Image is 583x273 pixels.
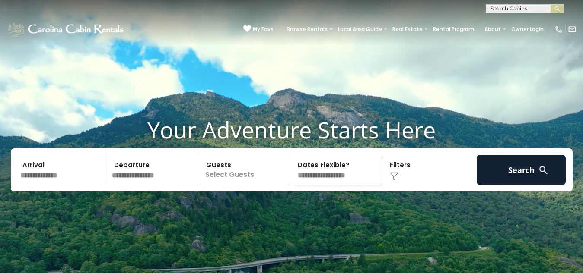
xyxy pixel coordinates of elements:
[388,23,427,35] a: Real Estate
[554,25,563,34] img: phone-regular-white.png
[507,23,548,35] a: Owner Login
[390,172,398,181] img: filter--v1.png
[480,23,505,35] a: About
[477,155,566,185] button: Search
[6,116,577,143] h1: Your Adventure Starts Here
[429,23,478,35] a: Rental Program
[282,23,332,35] a: Browse Rentals
[253,25,274,33] span: My Favs
[334,23,386,35] a: Local Area Guide
[538,165,549,176] img: search-regular-white.png
[6,21,126,38] img: White-1-1-2.png
[201,155,290,185] p: Select Guests
[568,25,577,34] img: mail-regular-white.png
[243,25,274,34] a: My Favs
